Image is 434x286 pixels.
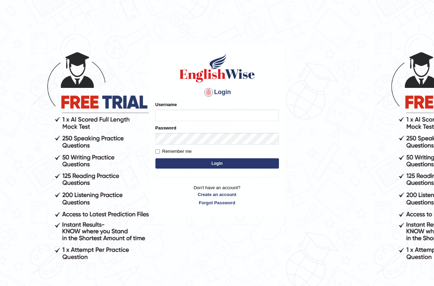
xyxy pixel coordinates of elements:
a: Forgot Password [155,199,279,206]
p: Don't have an account? [155,184,279,206]
input: Remember me [155,149,160,154]
button: Login [155,158,279,169]
img: Logo of English Wise sign in for intelligent practice with AI [178,53,256,83]
a: Create an account [155,191,279,198]
h4: Login [155,87,279,98]
label: Remember me [155,148,192,155]
label: Password [155,125,176,131]
label: Username [155,101,177,108]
